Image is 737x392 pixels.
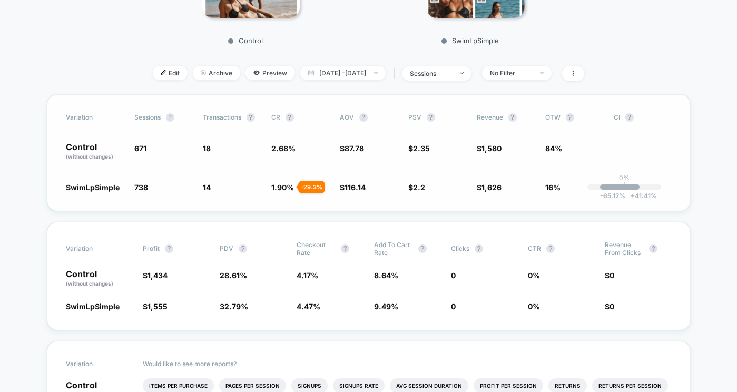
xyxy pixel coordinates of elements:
[271,183,294,192] span: 1.90 %
[566,113,574,122] button: ?
[605,271,614,280] span: $
[148,302,168,311] span: 1,555
[220,302,248,311] span: 32.79 %
[66,183,120,192] span: SwimLpSimple
[451,271,456,280] span: 0
[374,72,378,74] img: end
[614,145,672,161] span: ---
[201,70,206,75] img: end
[245,66,295,80] span: Preview
[220,271,247,280] span: 28.61 %
[545,183,561,192] span: 16%
[546,244,555,253] button: ?
[408,113,421,121] span: PSV
[418,244,427,253] button: ?
[271,144,296,153] span: 2.68 %
[410,70,452,77] div: sessions
[203,113,241,121] span: Transactions
[605,241,644,257] span: Revenue From Clicks
[345,183,366,192] span: 116.14
[220,244,233,252] span: PDV
[623,182,625,190] p: |
[545,113,603,122] span: OTW
[203,144,211,153] span: 18
[391,66,402,81] span: |
[490,69,532,77] div: No Filter
[247,113,255,122] button: ?
[239,244,247,253] button: ?
[619,174,630,182] p: 0%
[340,144,364,153] span: $
[308,70,314,75] img: calendar
[600,192,625,200] span: -65.12 %
[148,271,168,280] span: 1,434
[610,302,614,311] span: 0
[66,270,132,288] p: Control
[631,192,635,200] span: +
[134,144,146,153] span: 671
[66,302,120,311] span: SwimLpSimple
[165,244,173,253] button: ?
[271,113,280,121] span: CR
[66,241,124,257] span: Variation
[134,183,148,192] span: 738
[66,153,113,160] span: (without changes)
[374,302,398,311] span: 9.49 %
[451,302,456,311] span: 0
[528,271,540,280] span: 0 %
[166,113,174,122] button: ?
[508,113,517,122] button: ?
[297,271,318,280] span: 4.17 %
[451,244,469,252] span: Clicks
[413,144,430,153] span: 2.35
[134,113,161,121] span: Sessions
[143,302,168,311] span: $
[66,360,124,368] span: Variation
[359,113,368,122] button: ?
[614,113,672,122] span: CI
[340,183,366,192] span: $
[297,302,320,311] span: 4.47 %
[378,36,563,45] p: SwimLpSimple
[477,183,502,192] span: $
[610,271,614,280] span: 0
[298,181,325,193] div: - 29.3 %
[625,192,657,200] span: 41.41 %
[193,66,240,80] span: Archive
[413,183,425,192] span: 2.2
[545,144,562,153] span: 84%
[153,66,188,80] span: Edit
[605,302,614,311] span: $
[460,72,464,74] img: end
[143,360,672,368] p: Would like to see more reports?
[477,144,502,153] span: $
[286,113,294,122] button: ?
[143,244,160,252] span: Profit
[408,183,425,192] span: $
[408,144,430,153] span: $
[340,113,354,121] span: AOV
[481,144,502,153] span: 1,580
[477,113,503,121] span: Revenue
[625,113,634,122] button: ?
[203,183,211,192] span: 14
[475,244,483,253] button: ?
[143,271,168,280] span: $
[300,66,386,80] span: [DATE] - [DATE]
[374,241,413,257] span: Add To Cart Rate
[297,241,336,257] span: Checkout Rate
[66,143,124,161] p: Control
[341,244,349,253] button: ?
[66,280,113,287] span: (without changes)
[427,113,435,122] button: ?
[345,144,364,153] span: 87.78
[540,72,544,74] img: end
[66,113,124,122] span: Variation
[528,244,541,252] span: CTR
[374,271,398,280] span: 8.64 %
[481,183,502,192] span: 1,626
[161,70,166,75] img: edit
[649,244,657,253] button: ?
[153,36,338,45] p: Control
[528,302,540,311] span: 0 %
